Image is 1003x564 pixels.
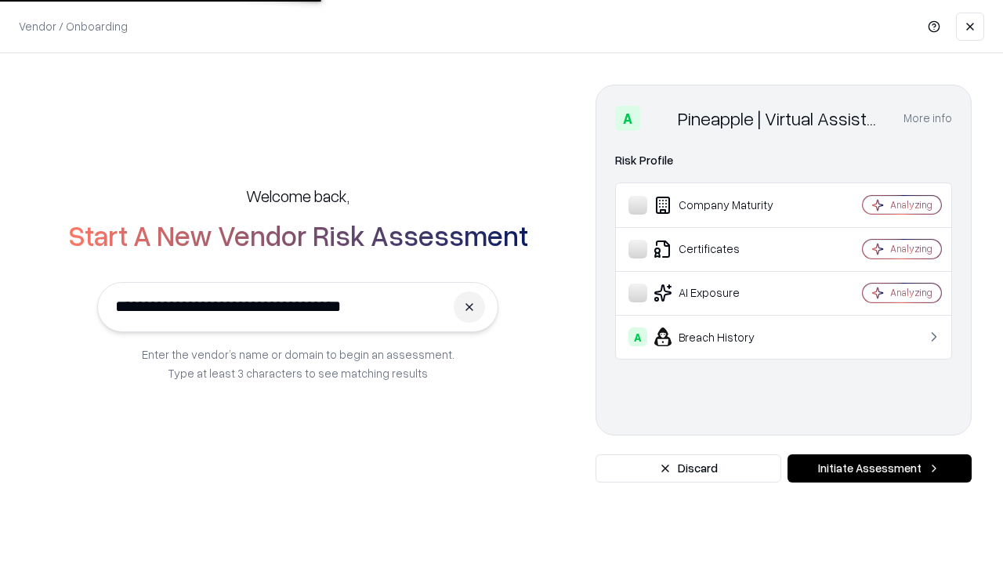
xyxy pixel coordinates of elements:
[646,106,672,131] img: Pineapple | Virtual Assistant Agency
[903,104,952,132] button: More info
[628,196,816,215] div: Company Maturity
[890,286,932,299] div: Analyzing
[142,345,454,382] p: Enter the vendor’s name or domain to begin an assessment. Type at least 3 characters to see match...
[68,219,528,251] h2: Start A New Vendor Risk Assessment
[19,18,128,34] p: Vendor / Onboarding
[788,454,972,483] button: Initiate Assessment
[628,284,816,302] div: AI Exposure
[628,327,647,346] div: A
[246,185,349,207] h5: Welcome back,
[678,106,885,131] div: Pineapple | Virtual Assistant Agency
[890,242,932,255] div: Analyzing
[615,151,952,170] div: Risk Profile
[628,327,816,346] div: Breach History
[615,106,640,131] div: A
[890,198,932,211] div: Analyzing
[628,240,816,258] div: Certificates
[596,454,781,483] button: Discard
